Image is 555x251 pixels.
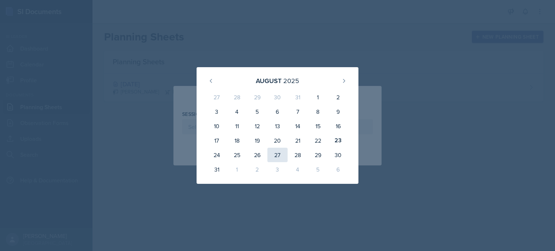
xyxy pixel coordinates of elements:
div: 16 [328,119,348,133]
div: 3 [207,104,227,119]
div: 15 [308,119,328,133]
div: 21 [288,133,308,148]
div: 6 [328,162,348,177]
div: 19 [247,133,267,148]
div: 20 [267,133,288,148]
div: 25 [227,148,247,162]
div: 11 [227,119,247,133]
div: 10 [207,119,227,133]
div: 30 [328,148,348,162]
div: 22 [308,133,328,148]
div: 13 [267,119,288,133]
div: 9 [328,104,348,119]
div: 30 [267,90,288,104]
div: 23 [328,133,348,148]
div: 24 [207,148,227,162]
div: 29 [308,148,328,162]
div: 1 [227,162,247,177]
div: 1 [308,90,328,104]
div: 4 [227,104,247,119]
div: 17 [207,133,227,148]
div: 12 [247,119,267,133]
div: 14 [288,119,308,133]
div: 31 [288,90,308,104]
div: 26 [247,148,267,162]
div: 2 [328,90,348,104]
div: 5 [247,104,267,119]
div: 8 [308,104,328,119]
div: 4 [288,162,308,177]
div: 2 [247,162,267,177]
div: 6 [267,104,288,119]
div: 28 [288,148,308,162]
div: 7 [288,104,308,119]
div: 27 [267,148,288,162]
div: 31 [207,162,227,177]
div: 28 [227,90,247,104]
div: 3 [267,162,288,177]
div: 18 [227,133,247,148]
div: 27 [207,90,227,104]
div: August [256,76,281,86]
div: 5 [308,162,328,177]
div: 2025 [283,76,299,86]
div: 29 [247,90,267,104]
